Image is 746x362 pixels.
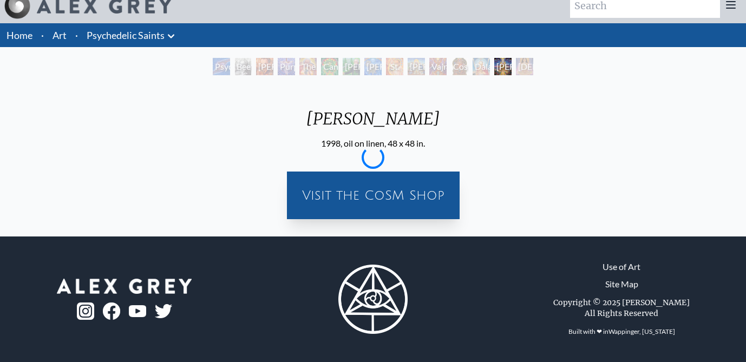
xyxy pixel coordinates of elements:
div: [PERSON_NAME] & the New Eleusis [364,58,382,75]
a: Visit the CoSM Shop [293,178,453,213]
div: Purple [DEMOGRAPHIC_DATA] [278,58,295,75]
div: [PERSON_NAME] [494,58,512,75]
div: Copyright © 2025 [PERSON_NAME] [553,297,690,308]
div: All Rights Reserved [585,308,658,319]
a: Psychedelic Saints [87,28,165,43]
div: 1998, oil on linen, 48 x 48 in. [297,137,449,150]
a: Art [53,28,67,43]
div: Vajra Guru [429,58,447,75]
img: youtube-logo.png [129,305,146,318]
div: [PERSON_NAME][US_STATE] - Hemp Farmer [343,58,360,75]
div: Built with ❤ in [564,323,679,340]
div: [PERSON_NAME] [408,58,425,75]
img: ig-logo.png [77,302,94,320]
li: · [71,23,82,47]
img: twitter-logo.png [155,304,172,318]
img: fb-logo.png [103,302,120,320]
div: [DEMOGRAPHIC_DATA] [516,58,533,75]
li: · [37,23,48,47]
a: Site Map [605,278,638,291]
div: Beethoven [234,58,252,75]
div: [PERSON_NAME] M.D., Cartographer of Consciousness [256,58,273,75]
div: Psychedelic Healing [213,58,230,75]
div: Cosmic [DEMOGRAPHIC_DATA] [451,58,468,75]
div: The Shulgins and their Alchemical Angels [299,58,317,75]
a: Home [6,29,32,41]
div: St. Albert & The LSD Revelation Revolution [386,58,403,75]
a: Use of Art [603,260,640,273]
div: Dalai Lama [473,58,490,75]
div: [PERSON_NAME] [297,109,449,137]
div: Cannabacchus [321,58,338,75]
a: Wappinger, [US_STATE] [608,327,675,335]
